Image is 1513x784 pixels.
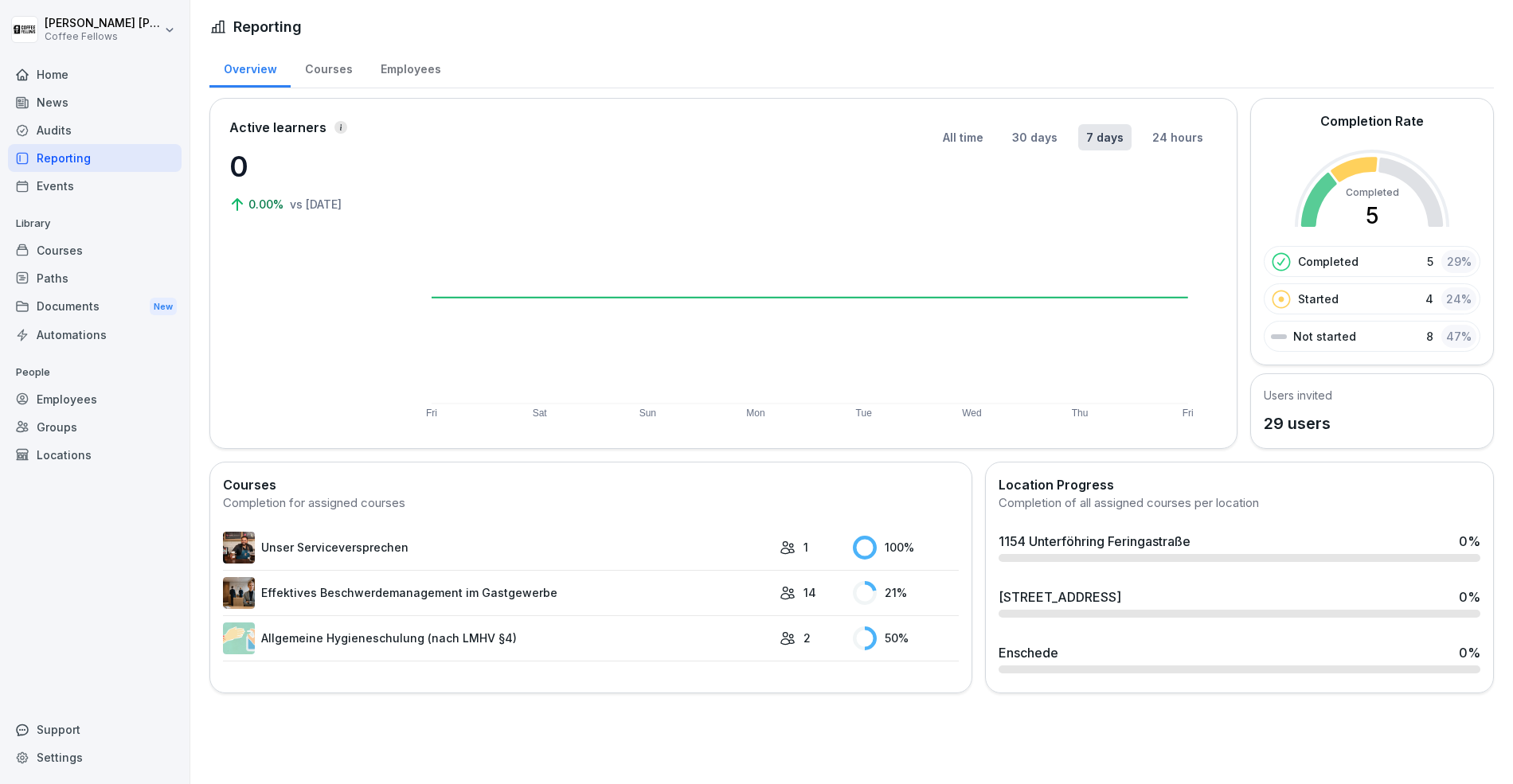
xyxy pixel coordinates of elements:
a: Locations [8,441,182,469]
a: Reporting [8,144,182,172]
p: 1 [803,539,808,556]
div: Support [8,716,182,743]
a: [STREET_ADDRESS]0% [992,581,1487,624]
a: Courses [291,47,366,88]
div: Enschede [999,643,1058,662]
p: Started [1298,291,1339,307]
button: All time [935,124,991,150]
p: 14 [803,584,816,601]
div: 0 % [1459,643,1480,662]
p: 0 [229,145,389,188]
p: People [8,360,182,385]
p: Completed [1298,253,1359,270]
div: 29 % [1441,250,1476,273]
a: DocumentsNew [8,292,182,322]
h2: Completion Rate [1320,111,1424,131]
button: 7 days [1078,124,1132,150]
text: Fri [1183,408,1194,419]
img: gxsnf7ygjsfsmxd96jxi4ufn.png [223,622,255,654]
p: 8 [1426,328,1433,345]
a: Effektives Beschwerdemanagement im Gastgewerbe [223,577,772,609]
p: vs [DATE] [290,196,342,213]
img: wozvs6mymkm2j3gvg5com6wo.png [223,577,255,609]
p: 29 users [1264,412,1332,435]
p: Coffee Fellows [45,31,161,42]
a: Allgemeine Hygieneschulung (nach LMHV §4) [223,622,772,654]
h2: Location Progress [999,475,1480,494]
div: 21 % [853,581,959,605]
h2: Courses [223,475,959,494]
h1: Reporting [233,16,302,37]
a: Employees [8,385,182,413]
a: Events [8,172,182,200]
div: 100 % [853,536,959,560]
a: Automations [8,321,182,349]
a: Overview [209,47,291,88]
a: Paths [8,264,182,292]
text: Wed [963,408,982,419]
div: Completion of all assigned courses per location [999,494,1480,513]
div: 0 % [1459,587,1480,607]
div: 47 % [1441,325,1476,348]
div: Documents [8,292,182,322]
h5: Users invited [1264,387,1332,404]
p: 2 [803,630,811,646]
div: 0 % [1459,532,1480,551]
img: e0j3ebuv3qgyd8ljpmejl0xi.png [223,532,255,564]
a: Enschede0% [992,637,1487,680]
div: [STREET_ADDRESS] [999,587,1121,607]
p: Library [8,211,182,236]
text: Mon [747,408,765,419]
a: Groups [8,413,182,441]
a: Employees [366,47,455,88]
div: New [150,298,177,316]
text: Fri [426,408,437,419]
button: 24 hours [1144,124,1211,150]
a: Audits [8,116,182,144]
a: Courses [8,236,182,264]
text: Sun [639,408,656,419]
a: Settings [8,743,182,771]
p: 5 [1427,253,1433,270]
a: Home [8,60,182,88]
p: Active learners [229,118,326,137]
text: Tue [856,408,873,419]
a: News [8,88,182,116]
div: 24 % [1441,287,1476,310]
a: Unser Serviceversprechen [223,532,772,564]
div: 1154 Unterföhring Feringastraße [999,532,1190,551]
p: 4 [1425,291,1433,307]
p: Not started [1293,328,1356,345]
div: 50 % [853,626,959,650]
p: [PERSON_NAME] [PERSON_NAME] [45,17,161,30]
p: 0.00% [248,196,287,213]
div: Completion for assigned courses [223,494,959,513]
button: 30 days [1004,124,1065,150]
text: Sat [533,408,548,419]
text: Thu [1073,408,1089,419]
a: 1154 Unterföhring Feringastraße0% [992,525,1487,568]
